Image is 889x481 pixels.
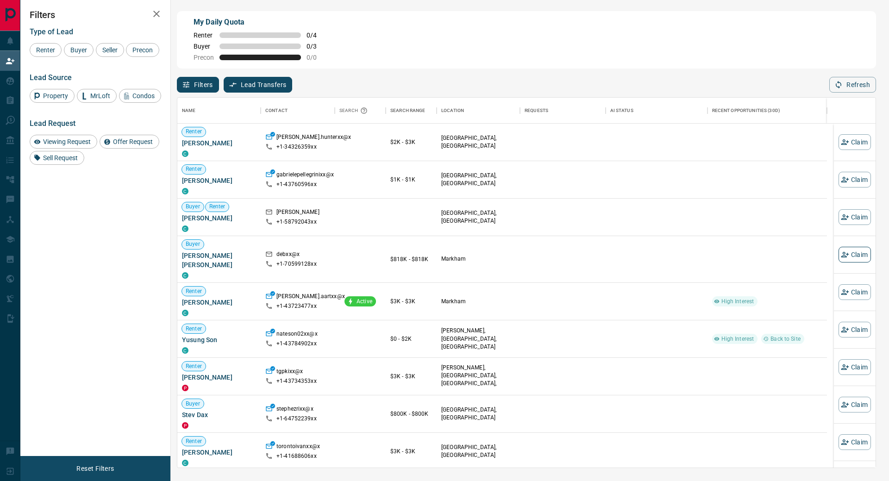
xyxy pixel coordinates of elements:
[129,92,158,100] span: Condos
[182,128,206,136] span: Renter
[87,92,113,100] span: MrLoft
[224,77,293,93] button: Lead Transfers
[64,43,94,57] div: Buyer
[390,297,432,306] p: $3K - $3K
[182,448,256,457] span: [PERSON_NAME]
[353,298,376,306] span: Active
[839,209,871,225] button: Claim
[441,98,464,124] div: Location
[265,98,288,124] div: Contact
[194,54,214,61] span: Precon
[182,150,188,157] div: condos.ca
[30,9,161,20] h2: Filters
[182,325,206,333] span: Renter
[182,138,256,148] span: [PERSON_NAME]
[441,209,515,225] p: [GEOGRAPHIC_DATA], [GEOGRAPHIC_DATA]
[441,172,515,187] p: [GEOGRAPHIC_DATA], [GEOGRAPHIC_DATA]
[276,250,300,260] p: debxx@x
[276,443,320,452] p: torontoivanxx@x
[276,377,317,385] p: +1- 43734353xx
[390,410,432,418] p: $800K - $800K
[390,335,432,343] p: $0 - $2K
[182,165,206,173] span: Renter
[182,400,204,408] span: Buyer
[96,43,124,57] div: Seller
[276,415,317,423] p: +1- 64752239xx
[390,372,432,381] p: $3K - $3K
[520,98,606,124] div: Requests
[276,208,319,218] p: [PERSON_NAME]
[30,151,84,165] div: Sell Request
[276,171,334,181] p: gabrielepellegrinixx@x
[525,98,548,124] div: Requests
[177,77,219,93] button: Filters
[276,330,318,340] p: nateson02xx@x
[610,98,633,124] div: AI Status
[276,368,303,377] p: tgpkixx@x
[182,98,196,124] div: Name
[182,460,188,466] div: condos.ca
[177,98,261,124] div: Name
[441,444,515,459] p: [GEOGRAPHIC_DATA], [GEOGRAPHIC_DATA]
[206,203,229,211] span: Renter
[339,98,370,124] div: Search
[307,43,327,50] span: 0 / 3
[276,452,317,460] p: +1- 41688606xx
[839,172,871,187] button: Claim
[390,138,432,146] p: $2K - $3K
[829,77,876,93] button: Refresh
[30,27,73,36] span: Type of Lead
[182,213,256,223] span: [PERSON_NAME]
[182,298,256,307] span: [PERSON_NAME]
[182,188,188,194] div: condos.ca
[182,373,256,382] span: [PERSON_NAME]
[390,447,432,456] p: $3K - $3K
[182,251,256,269] span: [PERSON_NAME] [PERSON_NAME]
[194,31,214,39] span: Renter
[182,225,188,232] div: condos.ca
[30,43,62,57] div: Renter
[390,98,426,124] div: Search Range
[441,364,515,396] p: Scarborough
[30,119,75,128] span: Lead Request
[182,240,204,248] span: Buyer
[437,98,520,124] div: Location
[182,362,206,370] span: Renter
[441,255,515,263] p: Markham
[126,43,159,57] div: Precon
[390,255,432,263] p: $818K - $818K
[129,46,156,54] span: Precon
[67,46,90,54] span: Buyer
[182,347,188,354] div: condos.ca
[182,385,188,391] div: property.ca
[261,98,335,124] div: Contact
[839,247,871,262] button: Claim
[307,31,327,39] span: 0 / 4
[182,203,204,211] span: Buyer
[119,89,161,103] div: Condos
[839,134,871,150] button: Claim
[276,302,317,310] p: +1- 43723477xx
[182,437,206,445] span: Renter
[276,260,317,268] p: +1- 70599128xx
[182,335,256,344] span: Yusung Son
[606,98,707,124] div: AI Status
[276,143,317,151] p: +1- 34326359xx
[77,89,117,103] div: MrLoft
[718,335,758,343] span: High Interest
[839,284,871,300] button: Claim
[390,175,432,184] p: $1K - $1K
[182,272,188,279] div: condos.ca
[182,410,256,419] span: Stev Dax
[33,46,58,54] span: Renter
[767,335,804,343] span: Back to Site
[839,434,871,450] button: Claim
[182,287,206,295] span: Renter
[839,322,871,337] button: Claim
[839,397,871,412] button: Claim
[182,422,188,429] div: property.ca
[386,98,437,124] div: Search Range
[40,138,94,145] span: Viewing Request
[30,89,75,103] div: Property
[182,310,188,316] div: condos.ca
